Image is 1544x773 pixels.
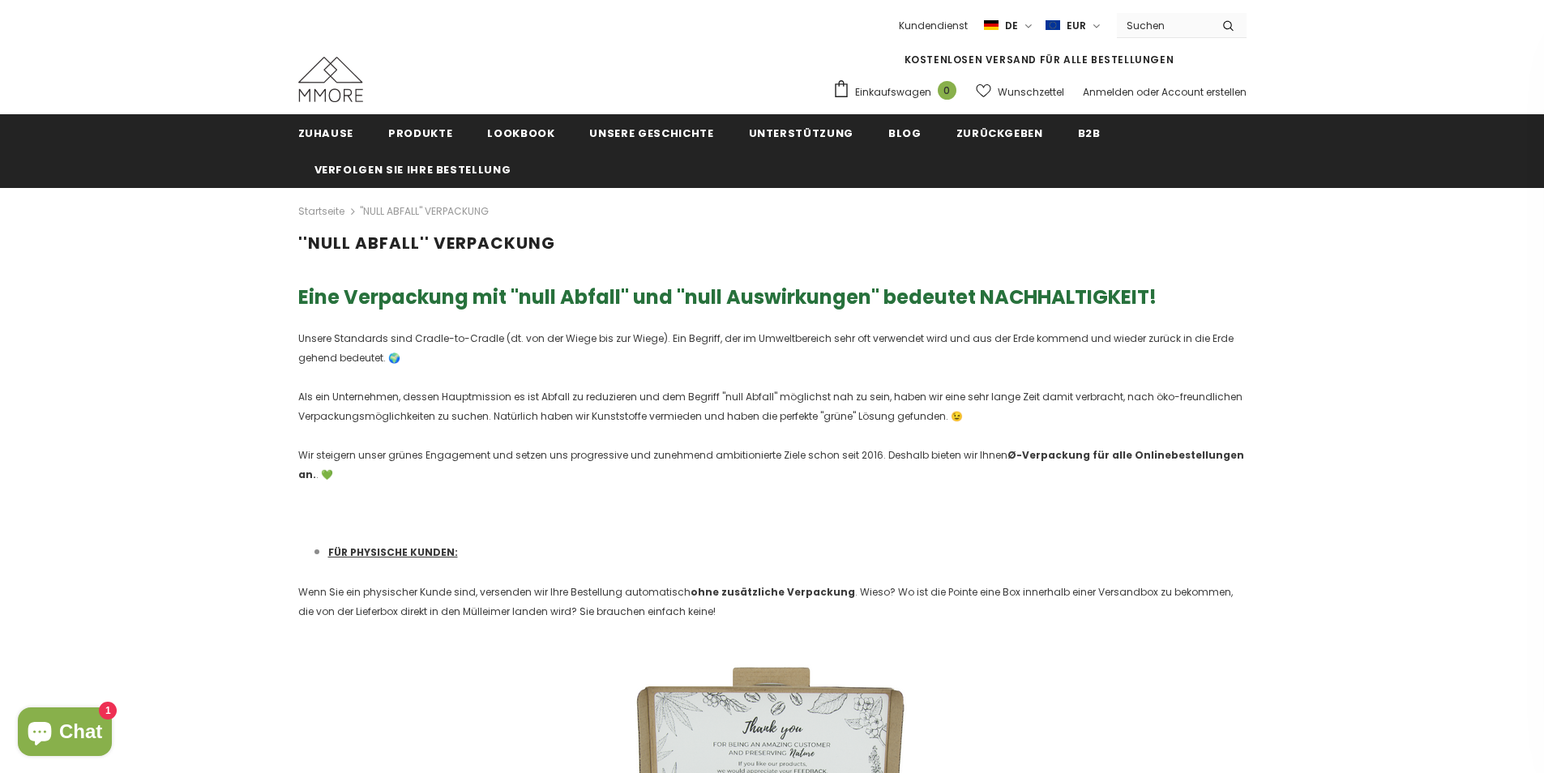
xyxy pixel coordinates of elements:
[388,126,452,141] span: Produkte
[298,114,354,151] a: Zuhause
[298,126,354,141] span: Zuhause
[298,57,363,102] img: MMORE Cases
[360,202,489,221] span: ''NULL ABFALL'' VERPACKUNG
[832,79,964,104] a: Einkaufswagen 0
[487,114,554,151] a: Lookbook
[298,448,1244,481] strong: Ø-Verpackung für alle Onlinebestellungen an.
[298,583,1247,621] p: Wenn Sie ein physischer Kunde sind, versenden wir Ihre Bestellung automatisch . Wieso? Wo ist die...
[589,114,713,151] a: Unsere Geschichte
[888,114,922,151] a: Blog
[938,81,956,100] span: 0
[1136,85,1159,99] span: oder
[1005,18,1018,34] span: de
[1083,85,1134,99] a: Anmelden
[13,707,117,760] inbox-online-store-chat: Onlineshop-Chat von Shopify
[298,329,1247,485] p: Unsere Standards sind Cradle-to-Cradle (dt. von der Wiege bis zur Wiege). Ein Begriff, der im Umw...
[899,19,968,32] span: Kundendienst
[314,151,511,187] a: Verfolgen Sie Ihre Bestellung
[749,126,853,141] span: Unterstützung
[749,114,853,151] a: Unterstützung
[956,114,1043,151] a: Zurückgeben
[976,78,1064,106] a: Wunschzettel
[487,126,554,141] span: Lookbook
[888,126,922,141] span: Blog
[1117,14,1210,37] input: Search Site
[691,585,855,599] strong: ohne zusätzliche Verpackung
[1161,85,1247,99] a: Account erstellen
[589,126,713,141] span: Unsere Geschichte
[905,53,1174,66] span: KOSTENLOSEN VERSAND FÜR ALLE BESTELLUNGEN
[1078,126,1101,141] span: B2B
[1067,18,1086,34] span: EUR
[1078,114,1101,151] a: B2B
[314,162,511,177] span: Verfolgen Sie Ihre Bestellung
[298,202,344,221] a: Startseite
[298,284,1157,310] span: Eine Verpackung mit ''null Abfall'' und ''null Auswirkungen'' bedeutet NACHHALTIGKEIT!
[855,84,931,100] span: Einkaufswagen
[956,126,1043,141] span: Zurückgeben
[998,84,1064,100] span: Wunschzettel
[984,19,999,32] img: i-lang-2.png
[328,545,458,559] span: FÜR PHYSISCHE KUNDEN:
[388,114,452,151] a: Produkte
[298,232,555,254] span: ''NULL ABFALL'' VERPACKUNG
